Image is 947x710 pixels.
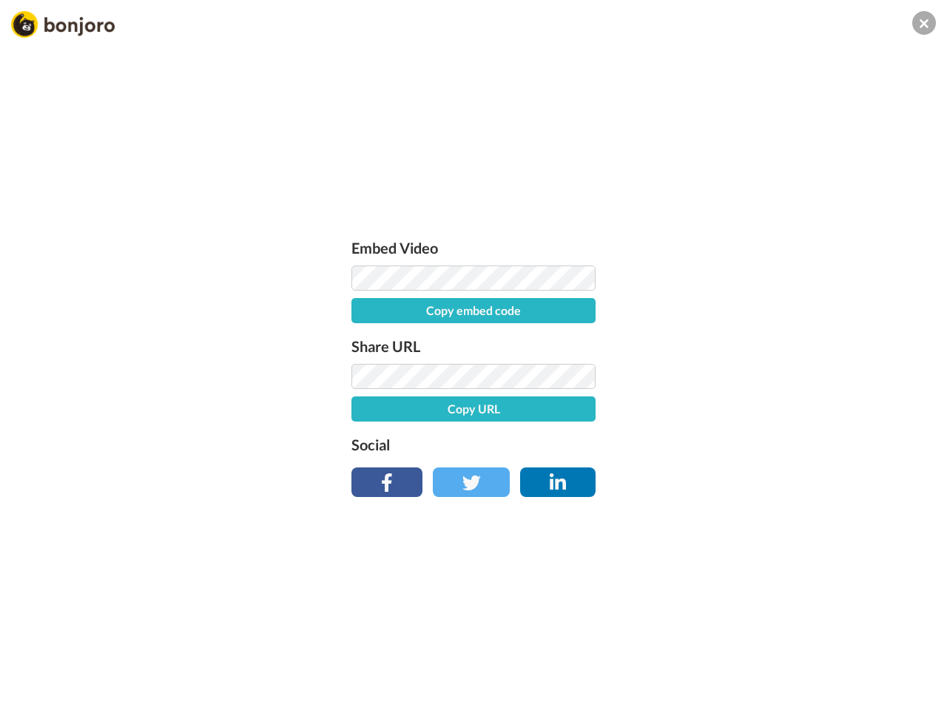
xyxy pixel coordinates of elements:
[11,11,115,38] img: Bonjoro Logo
[351,298,596,323] button: Copy embed code
[351,236,596,260] label: Embed Video
[351,433,596,456] label: Social
[351,334,596,358] label: Share URL
[351,396,596,422] button: Copy URL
